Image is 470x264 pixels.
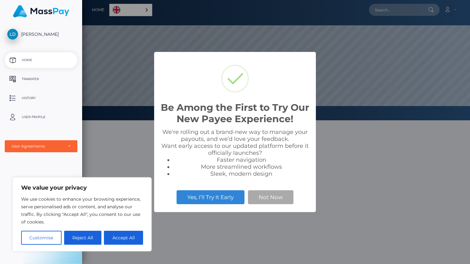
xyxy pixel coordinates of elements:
[21,231,62,245] button: Customise
[21,195,143,226] p: We use cookies to enhance your browsing experience, serve personalised ads or content, and analys...
[64,231,102,245] button: Reject All
[12,144,63,149] div: User Agreements
[248,190,293,204] button: Not Now
[160,102,310,125] h2: Be Among the First to Try Our New Payee Experience!
[7,55,75,65] p: Home
[7,74,75,84] p: Transfer
[21,184,143,192] p: We value your privacy
[173,163,310,170] li: More streamlined workflows
[13,177,152,251] div: We value your privacy
[5,140,77,152] button: User Agreements
[7,112,75,122] p: User Profile
[177,190,244,204] button: Yes, I’ll Try It Early
[160,129,310,177] div: We're rolling out a brand-new way to manage your payouts, and we’d love your feedback. Want early...
[7,93,75,103] p: History
[13,5,69,17] img: MassPay
[173,156,310,163] li: Faster navigation
[5,31,77,37] span: [PERSON_NAME]
[104,231,143,245] button: Accept All
[173,170,310,177] li: Sleek, modern design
